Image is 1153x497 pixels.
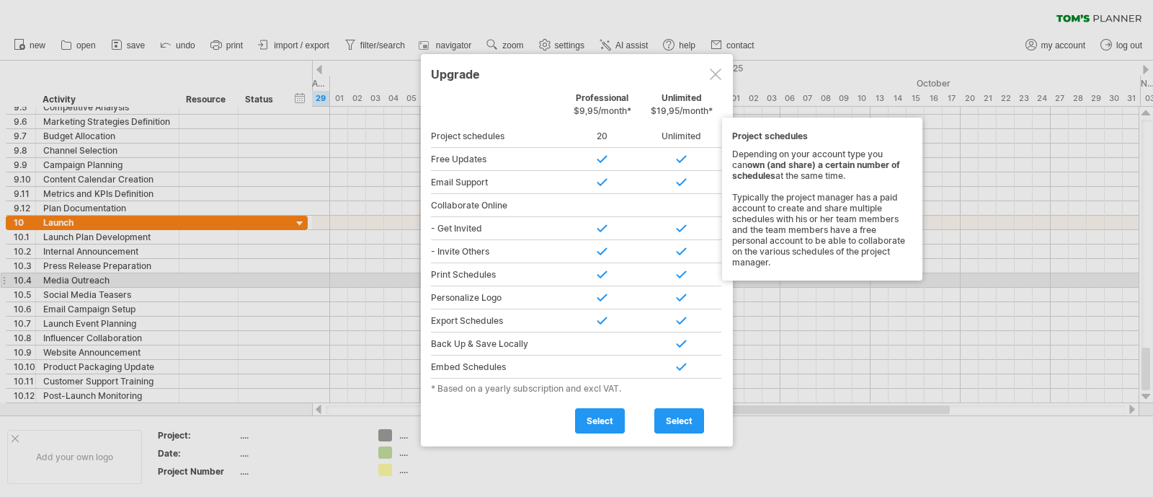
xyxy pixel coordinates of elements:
[431,217,563,240] div: - Get Invited
[431,148,563,171] div: Free Updates
[431,194,563,217] div: Collaborate Online
[431,286,563,309] div: Personalize Logo
[732,131,912,268] div: Depending on your account type you can at the same time. Typically the project manager has a paid...
[654,408,704,434] a: select
[431,356,563,379] div: Embed Schedules
[666,415,693,426] span: select
[431,383,723,394] div: * Based on a yearly subscription and excl VAT.
[575,408,625,434] a: select
[563,92,642,123] div: Professional
[732,159,900,181] strong: own (and share) a certain number of schedules
[431,240,563,263] div: - Invite Others
[563,125,642,148] div: 20
[574,105,631,116] span: $9,95/month*
[642,92,721,123] div: Unlimited
[651,105,713,116] span: $19,95/month*
[431,125,563,148] div: Project schedules
[431,61,723,87] div: Upgrade
[642,125,721,148] div: Unlimited
[587,415,613,426] span: select
[431,309,563,333] div: Export Schedules
[431,263,563,286] div: Print Schedules
[431,333,563,356] div: Back Up & Save Locally
[431,171,563,194] div: Email Support
[732,131,912,141] div: Project schedules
